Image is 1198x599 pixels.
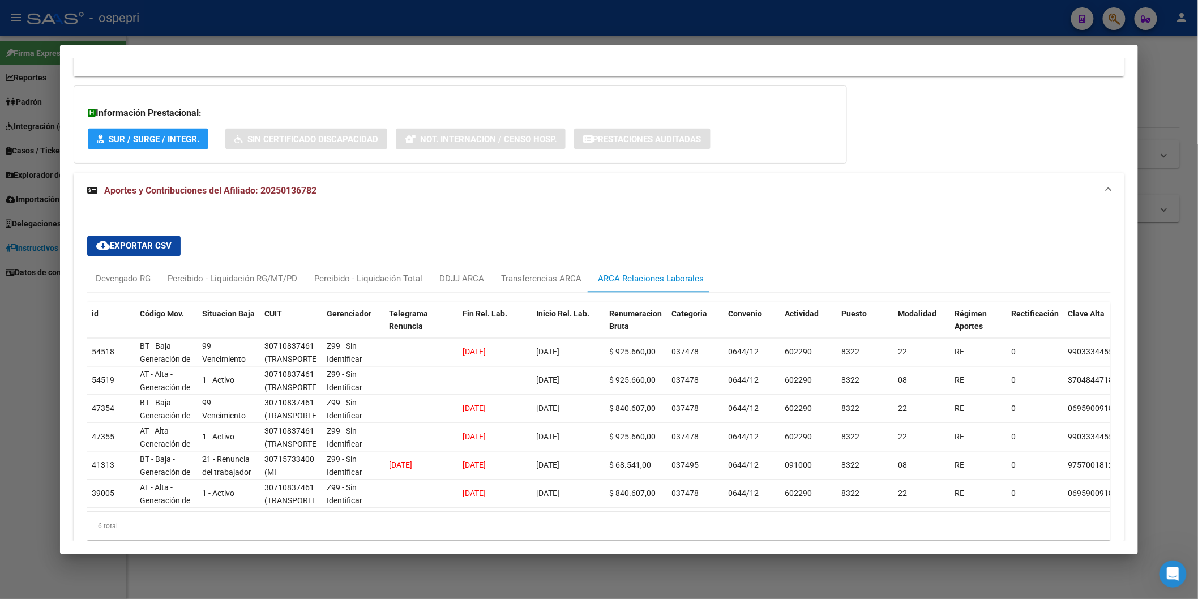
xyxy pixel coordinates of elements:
[785,433,812,442] span: 602290
[781,302,837,352] datatable-header-cell: Actividad
[202,342,252,429] span: 99 - Vencimiento de contrato a plazo fijo o determ., a tiempo compl. o parcial
[955,376,965,385] span: RE
[92,376,114,385] span: 54519
[87,236,181,256] button: Exportar CSV
[140,399,190,434] span: BT - Baja - Generación de Clave
[729,376,759,385] span: 0644/12
[672,461,699,470] span: 037495
[536,310,589,319] span: Inicio Rel. Lab.
[729,348,759,357] span: 0644/12
[1012,489,1016,498] span: 0
[314,273,422,285] div: Percibido - Liquidación Total
[1068,404,1159,413] span: 06959009181631075525
[1068,376,1159,385] span: 37048447181278137009
[202,310,255,319] span: Situacion Baja
[1064,302,1177,352] datatable-header-cell: Clave Alta
[785,348,812,357] span: 602290
[785,310,819,319] span: Actividad
[532,302,605,352] datatable-header-cell: Inicio Rel. Lab.
[198,302,260,352] datatable-header-cell: Situacion Baja
[1012,310,1059,319] span: Rectificación
[898,433,908,442] span: 22
[536,376,559,385] span: [DATE]
[898,376,908,385] span: 08
[260,302,322,352] datatable-header-cell: CUIT
[264,412,325,447] span: (TRANSPORTE [PERSON_NAME] S.R.L)
[264,497,325,532] span: (TRANSPORTE [PERSON_NAME] S.R.L)
[264,468,334,542] span: (MI REDENTOR SOCIEDAD DE RESPONSABILIDAD LIMITADA (MR [PERSON_NAME]))
[92,489,114,498] span: 39005
[327,427,362,449] span: Z99 - Sin Identificar
[264,425,314,438] div: 30710837461
[1068,348,1159,357] span: 99033344555277553343
[729,461,759,470] span: 0644/12
[384,302,458,352] datatable-header-cell: Telegrama Renuncia
[1068,310,1105,319] span: Clave Alta
[420,134,557,144] span: Not. Internacion / Censo Hosp.
[88,106,833,120] h3: Información Prestacional:
[264,440,325,475] span: (TRANSPORTE [PERSON_NAME] S.R.L)
[536,404,559,413] span: [DATE]
[729,310,763,319] span: Convenio
[225,129,387,149] button: Sin Certificado Discapacidad
[672,310,708,319] span: Categoria
[501,273,581,285] div: Transferencias ARCA
[96,241,172,251] span: Exportar CSV
[439,273,484,285] div: DDJJ ARCA
[168,273,297,285] div: Percibido - Liquidación RG/MT/PD
[610,376,656,385] span: $ 925.660,00
[729,489,759,498] span: 0644/12
[264,310,282,319] span: CUIT
[837,302,894,352] datatable-header-cell: Puesto
[327,455,362,477] span: Z99 - Sin Identificar
[140,455,190,490] span: BT - Baja - Generación de Clave
[898,348,908,357] span: 22
[202,489,234,498] span: 1 - Activo
[463,433,486,442] span: [DATE]
[842,404,860,413] span: 8322
[898,310,937,319] span: Modalidad
[598,273,704,285] div: ARCA Relaciones Laborales
[785,404,812,413] span: 602290
[1068,433,1159,442] span: 99033344555277553343
[389,310,428,332] span: Telegrama Renuncia
[327,484,362,506] span: Z99 - Sin Identificar
[327,310,371,319] span: Gerenciador
[264,383,325,418] span: (TRANSPORTE [PERSON_NAME] S.R.L)
[140,484,190,519] span: AT - Alta - Generación de clave
[202,376,234,385] span: 1 - Activo
[264,369,314,382] div: 30710837461
[92,433,114,442] span: 47355
[87,302,135,352] datatable-header-cell: id
[605,302,668,352] datatable-header-cell: Renumeracion Bruta
[140,310,184,319] span: Código Mov.
[104,185,316,196] span: Aportes y Contribuciones del Afiliado: 20250136782
[672,376,699,385] span: 037478
[610,489,656,498] span: $ 840.607,00
[785,376,812,385] span: 602290
[785,489,812,498] span: 602290
[842,310,867,319] span: Puesto
[672,404,699,413] span: 037478
[1012,461,1016,470] span: 0
[389,461,412,470] span: [DATE]
[96,239,110,253] mat-icon: cloud_download
[264,453,314,467] div: 30715733400
[724,302,781,352] datatable-header-cell: Convenio
[264,355,325,390] span: (TRANSPORTE [PERSON_NAME] S.R.L)
[672,489,699,498] span: 037478
[955,310,987,332] span: Régimen Aportes
[672,348,699,357] span: 037478
[593,134,701,144] span: Prestaciones Auditadas
[610,404,656,413] span: $ 840.607,00
[955,489,965,498] span: RE
[247,134,378,144] span: Sin Certificado Discapacidad
[96,273,151,285] div: Devengado RG
[610,310,662,332] span: Renumeracion Bruta
[842,348,860,357] span: 8322
[955,461,965,470] span: RE
[463,461,486,470] span: [DATE]
[1007,302,1064,352] datatable-header-cell: Rectificación
[894,302,951,352] datatable-header-cell: Modalidad
[536,489,559,498] span: [DATE]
